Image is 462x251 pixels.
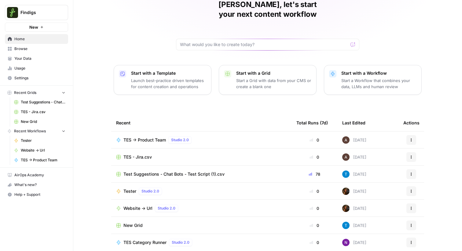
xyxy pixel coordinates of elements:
div: Actions [403,114,420,131]
a: TES - Jira.csv [11,107,68,117]
span: Website -> Url [123,205,152,211]
span: Findigs [20,9,57,16]
img: 42nrd04itrw42n4jz1cwaw7xh15x [342,205,350,212]
span: Usage [14,66,65,71]
img: l9z7vs8qpgc1kchjketasg7vmo5u [342,239,350,246]
div: Last Edited [342,114,365,131]
span: Recent Grids [14,90,36,95]
div: [DATE] [342,153,366,161]
div: [DATE] [342,239,366,246]
div: 78 [296,171,332,177]
div: 0 [296,239,332,246]
img: ef99asjrocz9zqlrt0wh11v979lp [342,170,350,178]
span: Help + Support [14,192,65,197]
a: AirOps Academy [5,170,68,180]
span: New Grid [123,222,143,228]
a: Test Suggestions - Chat Bots - Test Script (1).csv [11,97,68,107]
span: Recent Workflows [14,128,46,134]
img: 42nrd04itrw42n4jz1cwaw7xh15x [342,188,350,195]
p: Start with a Workflow [341,70,416,76]
a: New Grid [11,117,68,127]
span: Your Data [14,56,65,61]
img: ef99asjrocz9zqlrt0wh11v979lp [342,222,350,229]
span: Test Suggestions - Chat Bots - Test Script (1).csv [123,171,225,177]
a: TES -> Product Team [11,155,68,165]
p: Start a Grid with data from your CMS or create a blank one [236,77,311,90]
div: [DATE] [342,222,366,229]
div: 0 [296,188,332,194]
p: Start a Workflow that combines your data, LLMs and human review [341,77,416,90]
span: Studio 2.0 [141,188,159,194]
div: [DATE] [342,170,366,178]
img: 8oz85dj7wl7w8fsjxbkx6zf9okrm [342,153,350,161]
a: Browse [5,44,68,54]
span: Studio 2.0 [171,137,189,143]
div: 0 [296,205,332,211]
span: TES -> Product Team [123,137,166,143]
div: [DATE] [342,205,366,212]
a: Settings [5,73,68,83]
div: [DATE] [342,136,366,144]
span: TES -> Product Team [21,157,65,163]
div: [DATE] [342,188,366,195]
img: 8oz85dj7wl7w8fsjxbkx6zf9okrm [342,136,350,144]
img: Findigs Logo [7,7,18,18]
span: AirOps Academy [14,172,65,178]
span: Studio 2.0 [158,206,175,211]
button: Start with a TemplateLaunch best-practice driven templates for content creation and operations [114,65,211,95]
a: TES - Jira.csv [116,154,287,160]
span: New Grid [21,119,65,124]
div: Total Runs (7d) [296,114,328,131]
span: Tester [123,188,136,194]
button: Workspace: Findigs [5,5,68,20]
p: Start with a Template [131,70,206,76]
button: Recent Workflows [5,127,68,136]
span: Settings [14,75,65,81]
span: Website -> Url [21,148,65,153]
span: Tester [21,138,65,143]
span: Home [14,36,65,42]
a: Home [5,34,68,44]
span: TES Category Runner [123,239,167,246]
button: Help + Support [5,190,68,199]
span: TES - Jira.csv [123,154,152,160]
a: Usage [5,63,68,73]
button: What's new? [5,180,68,190]
a: Tester [11,136,68,145]
span: Studio 2.0 [172,240,189,245]
span: Browse [14,46,65,52]
a: Website -> Url [11,145,68,155]
p: Launch best-practice driven templates for content creation and operations [131,77,206,90]
a: Website -> UrlStudio 2.0 [116,205,287,212]
input: What would you like to create today? [180,41,348,48]
button: Recent Grids [5,88,68,97]
a: Test Suggestions - Chat Bots - Test Script (1).csv [116,171,287,177]
span: New [29,24,38,30]
div: 0 [296,137,332,143]
button: Start with a GridStart a Grid with data from your CMS or create a blank one [219,65,317,95]
a: TesterStudio 2.0 [116,188,287,195]
span: Test Suggestions - Chat Bots - Test Script (1).csv [21,99,65,105]
p: Start with a Grid [236,70,311,76]
a: TES -> Product TeamStudio 2.0 [116,136,287,144]
a: TES Category RunnerStudio 2.0 [116,239,287,246]
a: Your Data [5,54,68,63]
button: New [5,23,68,32]
div: Recent [116,114,287,131]
div: 0 [296,154,332,160]
span: TES - Jira.csv [21,109,65,115]
div: 0 [296,222,332,228]
button: Start with a WorkflowStart a Workflow that combines your data, LLMs and human review [324,65,422,95]
a: New Grid [116,222,287,228]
